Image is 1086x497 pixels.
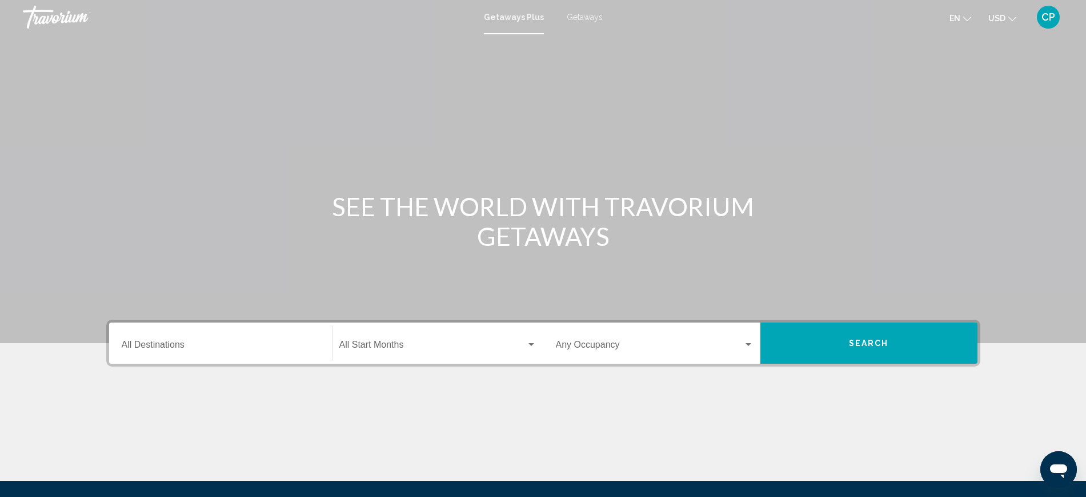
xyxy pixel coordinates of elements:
span: Search [849,339,889,348]
a: Getaways [567,13,603,22]
button: Search [760,323,977,364]
iframe: Botón para iniciar la ventana de mensajería [1040,451,1077,488]
div: Search widget [109,323,977,364]
span: USD [988,14,1005,23]
h1: SEE THE WORLD WITH TRAVORIUM GETAWAYS [329,192,758,251]
button: User Menu [1033,5,1063,29]
a: Getaways Plus [484,13,544,22]
span: en [949,14,960,23]
a: Travorium [23,6,472,29]
button: Change language [949,10,971,26]
span: CP [1041,11,1055,23]
button: Change currency [988,10,1016,26]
